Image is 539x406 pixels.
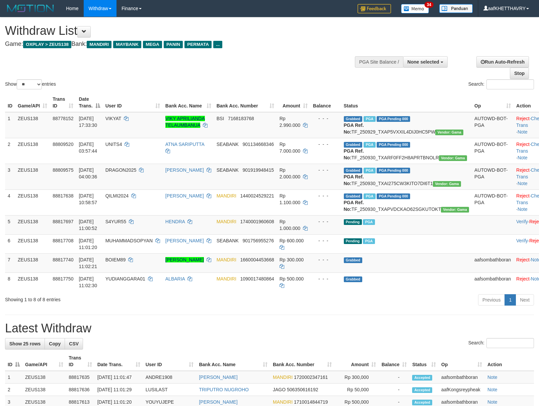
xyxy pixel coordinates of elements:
a: Note [518,155,528,160]
span: MANDIRI [217,193,236,198]
th: Amount: activate to sort column ascending [277,93,310,112]
span: Pending [344,219,362,225]
span: PGA Pending [377,142,410,148]
td: 88817636 [66,384,94,396]
td: 88817635 [66,371,94,384]
td: ZEUS138 [15,164,50,189]
span: MANDIRI [273,375,293,380]
th: Bank Acc. Number: activate to sort column ascending [214,93,277,112]
th: Bank Acc. Name: activate to sort column ascending [163,93,214,112]
a: 1 [505,294,516,306]
a: ATNA SARIPUTTA [165,142,204,147]
a: Note [518,207,528,212]
td: 4 [5,189,15,215]
a: Reject [516,276,530,281]
span: QILMI2024 [105,193,129,198]
span: Copy 1660004453668 to clipboard [240,257,274,262]
h4: Game: Bank: [5,41,353,48]
span: Accepted [412,375,432,381]
img: Feedback.jpg [358,4,391,13]
span: 88809575 [53,167,73,173]
a: [PERSON_NAME] [165,193,204,198]
span: Copy [49,341,61,346]
span: Copy 1090017480864 to clipboard [240,276,274,281]
a: VIKY APRILIANDA TELAUMBANUA [165,116,205,128]
span: Pending [344,238,362,244]
th: Bank Acc. Name: activate to sort column ascending [196,352,270,371]
td: ZEUS138 [15,138,50,164]
th: Game/API: activate to sort column ascending [22,352,66,371]
span: [DATE] 11:02:21 [79,257,97,269]
span: 88817708 [53,238,73,243]
img: MOTION_logo.png [5,3,56,13]
b: PGA Ref. No: [344,148,364,160]
td: 6 [5,234,15,253]
span: Rp 1.100.000 [280,193,300,205]
span: Copy 7168183768 to clipboard [228,116,254,121]
td: - [379,384,409,396]
a: TRIPUTRO NUGROHO [199,387,249,392]
span: MEGA [143,41,162,48]
td: - [379,371,409,384]
td: 8 [5,272,15,292]
td: 1 [5,371,22,384]
td: 2 [5,138,15,164]
div: PGA Site Balance / [355,56,403,68]
span: [DATE] 17:33:30 [79,116,97,128]
span: Rp 600.000 [280,238,304,243]
td: 5 [5,215,15,234]
span: Vendor URL: https://trx31.1velocity.biz [433,181,461,187]
th: Trans ID: activate to sort column ascending [66,352,94,371]
a: Note [487,387,497,392]
th: Status [341,93,472,112]
span: MANDIRI [217,276,236,281]
a: Note [518,129,528,135]
span: 88817638 [53,193,73,198]
span: SEABANK [217,142,239,147]
a: Show 25 rows [5,338,45,349]
a: Note [518,181,528,186]
a: Reject [516,116,530,121]
th: Bank Acc. Number: activate to sort column ascending [270,352,334,371]
span: Vendor URL: https://trx31.1velocity.biz [441,207,469,213]
span: Copy 901134668346 to clipboard [243,142,274,147]
th: Trans ID: activate to sort column ascending [50,93,76,112]
td: TF_250929_TXAP5VXXIL4DIJ0HC5PW [341,112,472,138]
td: Rp 50,000 [334,384,379,396]
label: Search: [468,79,534,89]
span: PERMATA [184,41,212,48]
th: Balance: activate to sort column ascending [379,352,409,371]
div: - - - [313,141,338,148]
td: ZEUS138 [15,272,50,292]
span: MUHAMMADSOPYAN [105,238,153,243]
span: [DATE] 11:01:20 [79,238,97,250]
span: Marked by aafkaynarin [364,168,375,173]
td: [DATE] 11:01:47 [95,371,143,384]
td: TF_250930_TXAI275CW3KITO7DI6T1 [341,164,472,189]
th: ID: activate to sort column descending [5,352,22,371]
span: [DATE] 10:58:57 [79,193,97,205]
td: aafsombathboran [472,272,514,292]
td: AUTOWD-BOT-PGA [472,189,514,215]
span: Grabbed [344,168,363,173]
span: PGA Pending [377,168,410,173]
td: Rp 300,000 [334,371,379,384]
th: ID [5,93,15,112]
h1: Withdraw List [5,24,353,37]
div: - - - [313,218,338,225]
a: HENDRA [165,219,185,224]
div: - - - [313,167,338,173]
input: Search: [486,79,534,89]
a: Stop [510,68,529,79]
span: Grabbed [344,116,363,122]
span: Rp 1.000.000 [280,219,300,231]
th: Status: activate to sort column ascending [409,352,439,371]
span: Copy 1440024529221 to clipboard [240,193,274,198]
a: CSV [65,338,83,349]
span: Marked by aafchomsokheang [363,219,375,225]
th: Date Trans.: activate to sort column ascending [95,352,143,371]
a: Run Auto-Refresh [476,56,529,68]
a: [PERSON_NAME] [199,375,237,380]
a: [PERSON_NAME] [165,238,204,243]
span: Accepted [412,400,432,405]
